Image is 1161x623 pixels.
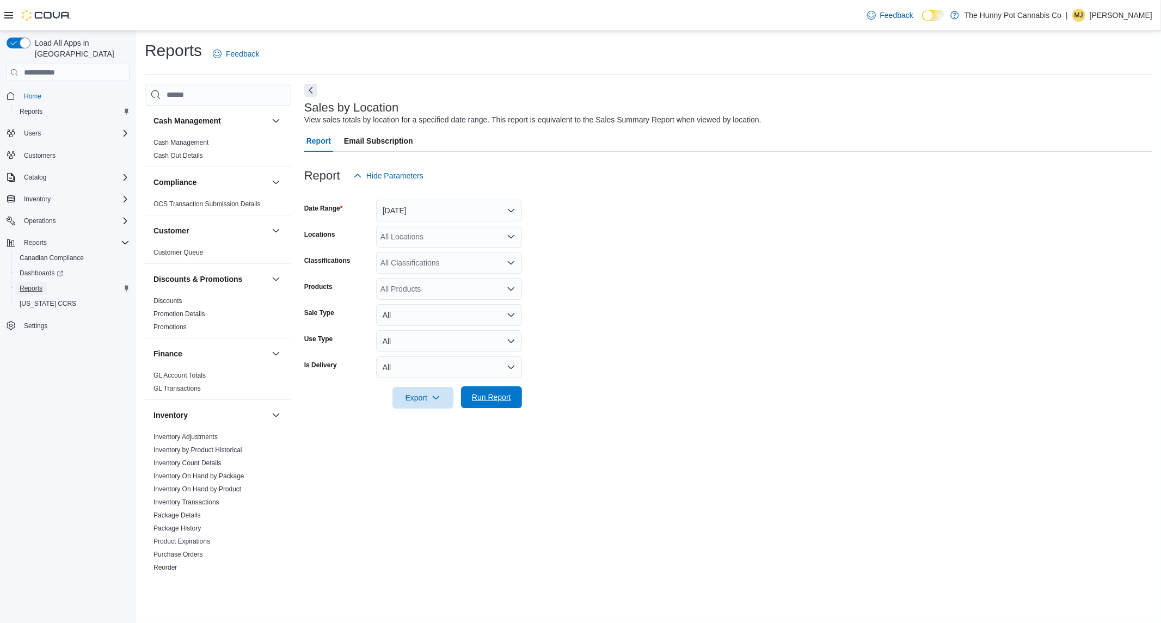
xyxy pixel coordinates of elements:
[20,127,45,140] button: Users
[153,384,201,393] span: GL Transactions
[30,38,130,59] span: Load All Apps in [GEOGRAPHIC_DATA]
[304,335,333,343] label: Use Type
[15,297,130,310] span: Washington CCRS
[304,101,399,114] h3: Sales by Location
[20,214,130,227] span: Operations
[15,105,130,118] span: Reports
[153,385,201,392] a: GL Transactions
[20,171,51,184] button: Catalog
[153,511,201,519] a: Package Details
[11,296,134,311] button: [US_STATE] CCRS
[863,4,918,26] a: Feedback
[20,236,130,249] span: Reports
[461,386,522,408] button: Run Report
[15,282,130,295] span: Reports
[11,281,134,296] button: Reports
[2,318,134,334] button: Settings
[153,472,244,480] a: Inventory On Hand by Package
[392,387,453,409] button: Export
[15,267,67,280] a: Dashboards
[20,299,76,308] span: [US_STATE] CCRS
[880,10,913,21] span: Feedback
[20,319,52,332] a: Settings
[507,258,515,267] button: Open list of options
[153,274,267,285] button: Discounts & Promotions
[153,538,210,545] a: Product Expirations
[2,192,134,207] button: Inventory
[376,304,522,326] button: All
[376,200,522,221] button: [DATE]
[24,173,46,182] span: Catalog
[153,537,210,546] span: Product Expirations
[153,248,203,257] span: Customer Queue
[15,282,47,295] a: Reports
[153,485,241,494] span: Inventory On Hand by Product
[153,459,222,467] a: Inventory Count Details
[965,9,1061,22] p: The Hunny Pot Cannabis Co
[153,225,189,236] h3: Customer
[153,485,241,493] a: Inventory On Hand by Product
[153,115,267,126] button: Cash Management
[472,392,511,403] span: Run Report
[269,347,282,360] button: Finance
[1090,9,1152,22] p: [PERSON_NAME]
[304,282,333,291] label: Products
[2,147,134,163] button: Customers
[153,498,219,506] a: Inventory Transactions
[153,348,182,359] h3: Finance
[7,83,130,362] nav: Complex example
[15,267,130,280] span: Dashboards
[153,200,261,208] span: OCS Transaction Submission Details
[20,254,84,262] span: Canadian Compliance
[399,387,447,409] span: Export
[153,138,208,147] span: Cash Management
[20,149,130,162] span: Customers
[153,525,201,532] a: Package History
[1074,9,1083,22] span: MJ
[20,319,130,332] span: Settings
[24,195,51,203] span: Inventory
[20,149,60,162] a: Customers
[269,409,282,422] button: Inventory
[2,213,134,229] button: Operations
[153,139,208,146] a: Cash Management
[153,511,201,520] span: Package Details
[24,129,41,138] span: Users
[145,294,291,338] div: Discounts & Promotions
[304,361,337,369] label: Is Delivery
[153,348,267,359] button: Finance
[304,204,343,213] label: Date Range
[145,198,291,215] div: Compliance
[153,177,196,188] h3: Compliance
[153,563,177,572] span: Reorder
[20,127,130,140] span: Users
[153,372,206,379] a: GL Account Totals
[153,564,177,571] a: Reorder
[20,284,42,293] span: Reports
[153,446,242,454] span: Inventory by Product Historical
[24,92,41,101] span: Home
[153,550,203,559] span: Purchase Orders
[376,330,522,352] button: All
[153,177,267,188] button: Compliance
[20,89,130,102] span: Home
[208,43,263,65] a: Feedback
[366,170,423,181] span: Hide Parameters
[153,524,201,533] span: Package History
[153,310,205,318] a: Promotion Details
[20,214,60,227] button: Operations
[20,193,55,206] button: Inventory
[24,151,56,160] span: Customers
[304,84,317,97] button: Next
[15,297,81,310] a: [US_STATE] CCRS
[153,115,221,126] h3: Cash Management
[153,297,182,305] span: Discounts
[153,551,203,558] a: Purchase Orders
[306,130,331,152] span: Report
[349,165,428,187] button: Hide Parameters
[153,433,218,441] a: Inventory Adjustments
